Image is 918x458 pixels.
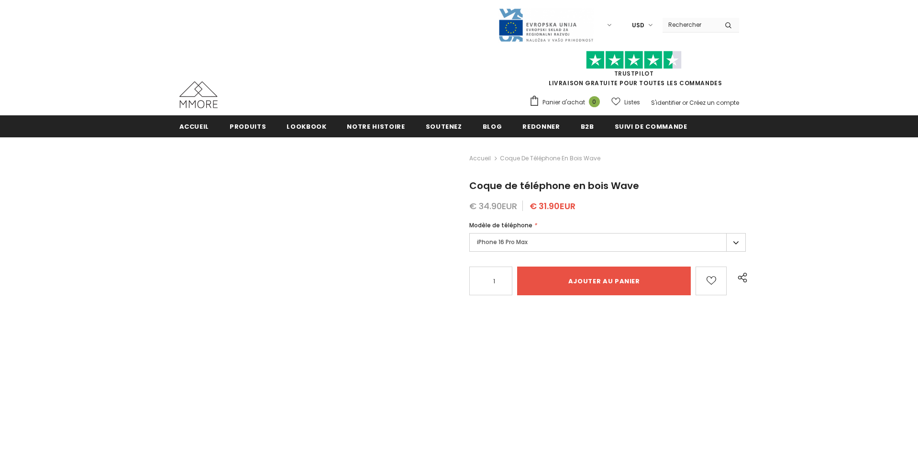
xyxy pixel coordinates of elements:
a: Accueil [179,115,210,137]
span: Blog [483,122,502,131]
a: Lookbook [287,115,326,137]
a: Notre histoire [347,115,405,137]
a: Accueil [469,153,491,164]
a: Panier d'achat 0 [529,95,605,110]
img: Faites confiance aux étoiles pilotes [586,51,682,69]
span: USD [632,21,644,30]
span: Notre histoire [347,122,405,131]
span: Accueil [179,122,210,131]
span: LIVRAISON GRATUITE POUR TOUTES LES COMMANDES [529,55,739,87]
span: € 34.90EUR [469,200,517,212]
span: or [682,99,688,107]
a: Redonner [522,115,560,137]
img: Cas MMORE [179,81,218,108]
span: Panier d'achat [542,98,585,107]
span: B2B [581,122,594,131]
input: Ajouter au panier [517,267,691,295]
span: Suivi de commande [615,122,687,131]
span: Coque de téléphone en bois Wave [469,179,639,192]
a: S'identifier [651,99,681,107]
a: TrustPilot [614,69,654,78]
span: Listes [624,98,640,107]
span: Lookbook [287,122,326,131]
a: Listes [611,94,640,111]
span: soutenez [426,122,462,131]
a: soutenez [426,115,462,137]
span: Modèle de téléphone [469,221,532,229]
a: Blog [483,115,502,137]
label: iPhone 16 Pro Max [469,233,746,252]
a: Produits [230,115,266,137]
a: B2B [581,115,594,137]
img: Javni Razpis [498,8,594,43]
a: Suivi de commande [615,115,687,137]
input: Search Site [663,18,718,32]
span: Produits [230,122,266,131]
span: 0 [589,96,600,107]
span: Redonner [522,122,560,131]
a: Créez un compte [689,99,739,107]
span: Coque de téléphone en bois Wave [500,153,600,164]
span: € 31.90EUR [530,200,575,212]
a: Javni Razpis [498,21,594,29]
